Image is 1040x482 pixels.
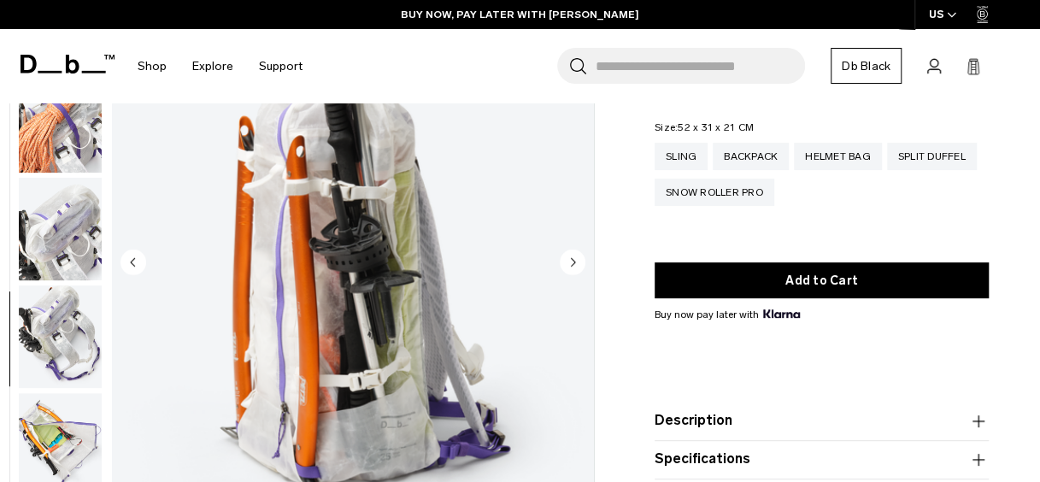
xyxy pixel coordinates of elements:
[560,249,585,278] button: Next slide
[655,411,989,432] button: Description
[192,36,233,97] a: Explore
[794,143,882,170] a: Helmet Bag
[19,178,102,280] img: Weigh_Lighter_Backpack_25L_12.png
[831,48,902,84] a: Db Black
[655,122,754,132] legend: Size:
[120,249,146,278] button: Previous slide
[19,285,102,387] img: Weigh_Lighter_Backpack_25L_13.png
[655,179,774,206] a: Snow Roller Pro
[401,7,639,22] a: BUY NOW, PAY LATER WITH [PERSON_NAME]
[18,177,103,281] button: Weigh_Lighter_Backpack_25L_12.png
[18,284,103,388] button: Weigh_Lighter_Backpack_25L_13.png
[18,69,103,173] button: Weigh_Lighter_Backpack_25L_11.png
[713,143,789,170] a: Backpack
[138,36,167,97] a: Shop
[763,309,800,318] img: {"height" => 20, "alt" => "Klarna"}
[887,143,977,170] a: Split Duffel
[655,307,800,322] span: Buy now pay later with
[678,121,754,133] span: 52 x 31 x 21 CM
[19,70,102,173] img: Weigh_Lighter_Backpack_25L_11.png
[655,450,989,470] button: Specifications
[655,262,989,298] button: Add to Cart
[259,36,303,97] a: Support
[125,29,315,103] nav: Main Navigation
[655,143,708,170] a: Sling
